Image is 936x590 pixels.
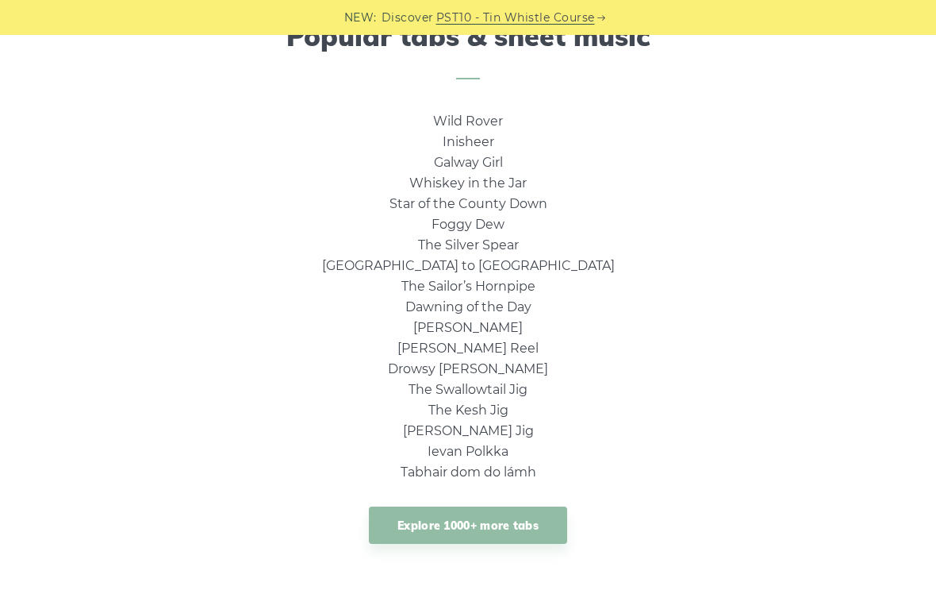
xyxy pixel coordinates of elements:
[344,9,377,27] span: NEW:
[434,155,503,170] a: Galway Girl
[432,217,504,232] a: Foggy Dew
[382,9,434,27] span: Discover
[401,465,536,480] a: Tabhair dom do lámh
[401,279,535,294] a: The Sailor’s Hornpipe
[397,341,539,356] a: [PERSON_NAME] Reel
[388,361,548,376] a: Drowsy [PERSON_NAME]
[322,258,615,273] a: [GEOGRAPHIC_DATA] to [GEOGRAPHIC_DATA]
[436,9,595,27] a: PST10 - Tin Whistle Course
[428,444,508,459] a: Ievan Polkka
[405,299,531,314] a: Dawning of the Day
[418,237,519,253] a: The Silver Spear
[413,320,523,335] a: [PERSON_NAME]
[369,507,567,544] a: Explore 1000+ more tabs
[403,423,534,438] a: [PERSON_NAME] Jig
[443,134,494,149] a: Inisheer
[409,175,527,191] a: Whiskey in the Jar
[38,21,898,80] h2: Popular tabs & sheet music
[409,382,527,397] a: The Swallowtail Jig
[428,403,508,418] a: The Kesh Jig
[389,196,547,211] a: Star of the County Down
[433,114,503,129] a: Wild Rover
